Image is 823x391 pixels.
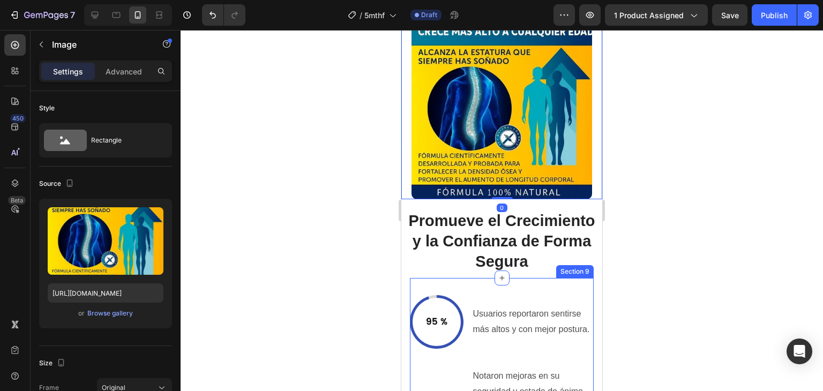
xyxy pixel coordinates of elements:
span: Save [721,11,739,20]
iframe: Design area [401,30,602,391]
div: Open Intercom Messenger [787,339,812,364]
span: / [360,10,362,21]
div: Beta [8,196,26,205]
div: Section 9 [157,237,190,246]
div: Size [39,356,68,371]
button: 1 product assigned [605,4,708,26]
div: Browse gallery [87,309,133,318]
div: Publish [761,10,788,21]
button: 7 [4,4,80,26]
div: 450 [10,114,26,123]
div: Source [39,177,76,191]
span: Draft [421,10,437,20]
span: or [78,307,85,320]
img: preview-image [48,207,163,275]
button: Publish [752,4,797,26]
p: Image [52,38,143,51]
p: Notaron mejoras en su seguridad y estado de ánimo. [72,339,192,370]
button: Save [712,4,747,26]
div: Undo/Redo [202,4,245,26]
input: https://example.com/image.jpg [48,283,163,303]
span: 1 product assigned [614,10,684,21]
div: Rectangle [91,128,156,153]
p: 7 [70,9,75,21]
button: Browse gallery [87,308,133,319]
p: Settings [53,66,83,77]
p: Advanced [106,66,142,77]
div: Style [39,103,55,113]
span: 5mthf [364,10,385,21]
